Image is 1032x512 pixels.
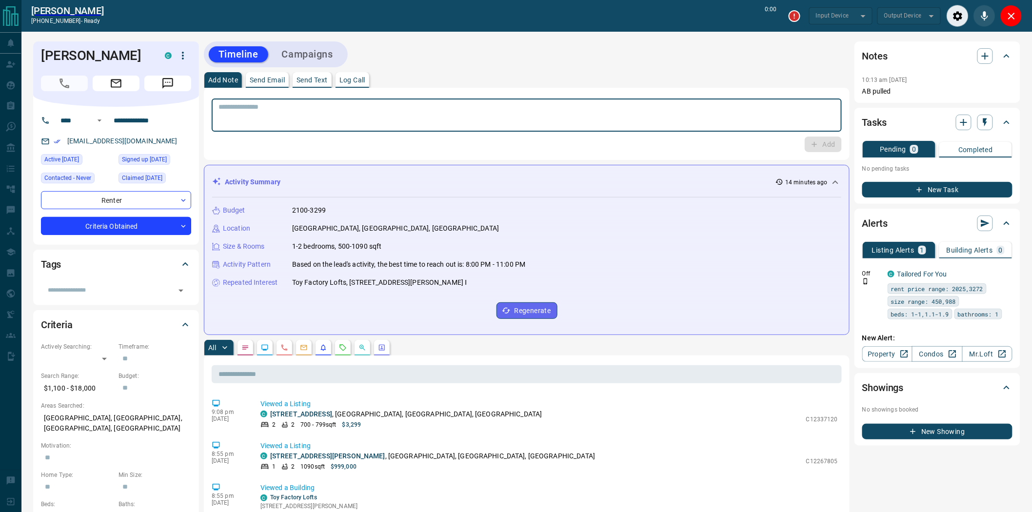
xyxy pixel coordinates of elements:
[261,344,269,352] svg: Lead Browsing Activity
[862,269,882,278] p: Off
[212,499,246,506] p: [DATE]
[212,173,841,191] div: Activity Summary14 minutes ago
[862,216,888,231] h2: Alerts
[862,115,887,130] h2: Tasks
[891,309,949,319] span: beds: 1-1,1.1-1.9
[862,333,1012,343] p: New Alert:
[339,77,365,83] p: Log Call
[292,205,326,216] p: 2100-3299
[212,457,246,464] p: [DATE]
[94,115,105,126] button: Open
[862,424,1012,439] button: New Showing
[119,173,191,186] div: Tue Sep 24 2024
[41,48,150,63] h1: [PERSON_NAME]
[880,146,906,153] p: Pending
[920,247,924,254] p: 1
[41,401,191,410] p: Areas Searched:
[260,411,267,417] div: condos.ca
[806,415,838,424] p: C12337120
[339,344,347,352] svg: Requests
[41,76,88,91] span: Call
[223,223,250,234] p: Location
[260,399,838,409] p: Viewed a Listing
[862,77,907,83] p: 10:13 am [DATE]
[280,344,288,352] svg: Calls
[260,502,357,511] p: [STREET_ADDRESS][PERSON_NAME]
[862,346,913,362] a: Property
[122,155,167,164] span: Signed up [DATE]
[41,317,73,333] h2: Criteria
[862,278,869,285] svg: Push Notification Only
[31,5,104,17] a: [PERSON_NAME]
[912,346,962,362] a: Condos
[862,376,1012,399] div: Showings
[260,453,267,459] div: condos.ca
[862,380,904,395] h2: Showings
[962,346,1012,362] a: Mr.Loft
[84,18,100,24] span: ready
[41,342,114,351] p: Actively Searching:
[300,420,336,429] p: 700 - 799 sqft
[378,344,386,352] svg: Agent Actions
[260,441,838,451] p: Viewed a Listing
[144,76,191,91] span: Message
[270,451,595,461] p: , [GEOGRAPHIC_DATA], [GEOGRAPHIC_DATA], [GEOGRAPHIC_DATA]
[212,409,246,415] p: 9:08 pm
[862,212,1012,235] div: Alerts
[31,17,104,25] p: [PHONE_NUMBER] -
[947,5,969,27] div: Audio Settings
[122,173,162,183] span: Claimed [DATE]
[41,500,114,509] p: Beds:
[250,77,285,83] p: Send Email
[342,420,361,429] p: $3,299
[999,247,1003,254] p: 0
[44,155,79,164] span: Active [DATE]
[41,410,191,436] p: [GEOGRAPHIC_DATA], [GEOGRAPHIC_DATA], [GEOGRAPHIC_DATA], [GEOGRAPHIC_DATA]
[272,420,276,429] p: 2
[888,271,894,277] div: condos.ca
[41,441,191,450] p: Motivation:
[119,471,191,479] p: Min Size:
[174,284,188,297] button: Open
[119,372,191,380] p: Budget:
[319,344,327,352] svg: Listing Alerts
[41,154,114,168] div: Mon Aug 11 2025
[93,76,139,91] span: Email
[260,494,267,501] div: condos.ca
[292,277,467,288] p: Toy Factory Lofts, [STREET_ADDRESS][PERSON_NAME] Ⅰ
[41,256,61,272] h2: Tags
[292,259,525,270] p: Based on the lead's activity, the best time to reach out is: 8:00 PM - 11:00 PM
[300,462,325,471] p: 1090 sqft
[41,372,114,380] p: Search Range:
[260,483,838,493] p: Viewed a Building
[947,247,993,254] p: Building Alerts
[912,146,916,153] p: 0
[891,284,983,294] span: rent price range: 2025,3272
[958,309,999,319] span: bathrooms: 1
[165,52,172,59] div: condos.ca
[270,452,385,460] a: [STREET_ADDRESS][PERSON_NAME]
[208,344,216,351] p: All
[862,44,1012,68] div: Notes
[119,154,191,168] div: Fri Jan 26 2024
[212,415,246,422] p: [DATE]
[41,253,191,276] div: Tags
[270,409,542,419] p: , [GEOGRAPHIC_DATA], [GEOGRAPHIC_DATA], [GEOGRAPHIC_DATA]
[862,161,1012,176] p: No pending tasks
[272,462,276,471] p: 1
[973,5,995,27] div: Mute
[41,471,114,479] p: Home Type:
[67,137,178,145] a: [EMAIL_ADDRESS][DOMAIN_NAME]
[41,380,114,396] p: $1,100 - $18,000
[897,270,947,278] a: Tailored For You
[208,77,238,83] p: Add Note
[292,223,499,234] p: [GEOGRAPHIC_DATA], [GEOGRAPHIC_DATA], [GEOGRAPHIC_DATA]
[270,494,317,501] a: Toy Factory Lofts
[765,5,777,27] p: 0:00
[862,405,1012,414] p: No showings booked
[297,77,328,83] p: Send Text
[331,462,357,471] p: $999,000
[862,48,888,64] h2: Notes
[291,462,295,471] p: 2
[872,247,914,254] p: Listing Alerts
